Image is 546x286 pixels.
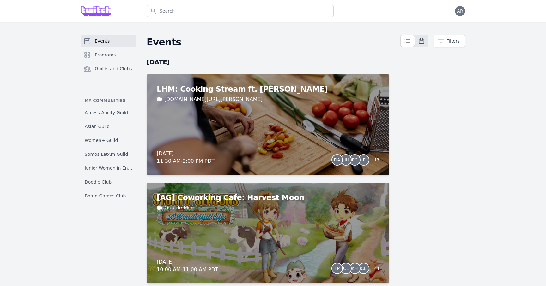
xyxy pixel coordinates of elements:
span: RC [352,158,358,162]
div: [DATE] 10:00 AM - 11:00 AM PDT [157,258,218,273]
input: Search [147,5,334,17]
button: AR [455,6,465,16]
span: HH [343,158,349,162]
h2: [AG] Coworking Cafe: Harvest Moon [157,193,379,203]
span: Doodle Club [85,179,112,185]
p: My communities [81,98,136,103]
span: + 13 [367,156,379,165]
a: Access Ability Guild [81,107,136,118]
span: Programs [95,52,116,58]
span: DA [334,158,340,162]
h2: Events [147,37,400,48]
a: Asian Guild [81,121,136,132]
h2: LHM: Cooking Stream ft. [PERSON_NAME] [157,84,379,94]
span: Asian Guild [85,123,110,130]
h2: [DATE] [147,58,389,67]
a: Events [81,35,136,47]
img: Grove [81,6,111,16]
span: Junior Women in Engineering Club [85,165,133,171]
div: [DATE] 11:30 AM - 2:00 PM PDT [157,150,215,165]
span: AR [457,9,463,13]
a: LHM: Cooking Stream ft. [PERSON_NAME][DOMAIN_NAME][URL][PERSON_NAME][DATE]11:30 AM-2:00 PM PDTDAH... [147,74,389,175]
a: Women+ Guild [81,135,136,146]
span: TP [334,266,340,271]
span: Women+ Guild [85,137,118,143]
a: Doodle Club [81,176,136,188]
nav: Sidebar [81,35,136,201]
a: Programs [81,49,136,61]
a: [DOMAIN_NAME][URL][PERSON_NAME] [164,96,263,103]
span: + 44 [367,265,379,273]
a: Guilds and Clubs [81,62,136,75]
a: Board Games Club [81,190,136,201]
a: [AG] Coworking Cafe: Harvest MoonGoogle Meet[DATE]10:00 AM-11:00 AM PDTTPCLKHCL+44 [147,183,389,283]
a: Somos LatAm Guild [81,149,136,160]
span: Guilds and Clubs [95,66,132,72]
span: CL [343,266,349,271]
span: Access Ability Guild [85,109,128,116]
span: KH [352,266,358,271]
a: Google Meet [164,204,196,212]
span: Somos LatAm Guild [85,151,128,157]
span: Board Games Club [85,193,126,199]
span: Events [95,38,110,44]
span: CL [361,266,367,271]
span: IE [361,158,366,162]
button: Filters [434,35,465,47]
a: Junior Women in Engineering Club [81,162,136,174]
